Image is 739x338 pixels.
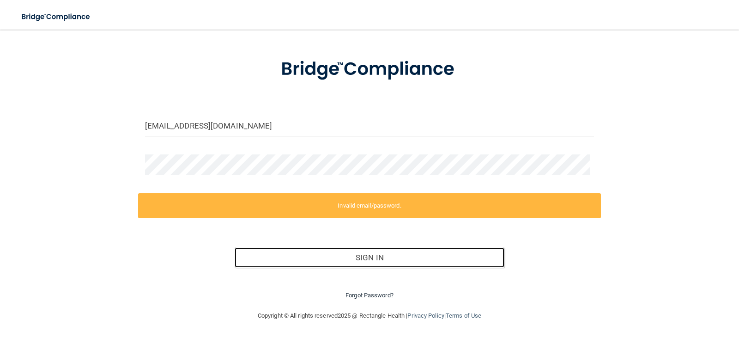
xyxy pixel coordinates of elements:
a: Terms of Use [446,312,481,319]
iframe: Drift Widget Chat Controller [579,277,728,313]
button: Sign In [235,247,504,268]
a: Privacy Policy [407,312,444,319]
div: Copyright © All rights reserved 2025 @ Rectangle Health | | [201,301,538,331]
img: bridge_compliance_login_screen.278c3ca4.svg [14,7,99,26]
a: Forgot Password? [345,292,394,299]
input: Email [145,116,594,136]
img: bridge_compliance_login_screen.278c3ca4.svg [262,45,477,93]
label: Invalid email/password. [138,193,601,218]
